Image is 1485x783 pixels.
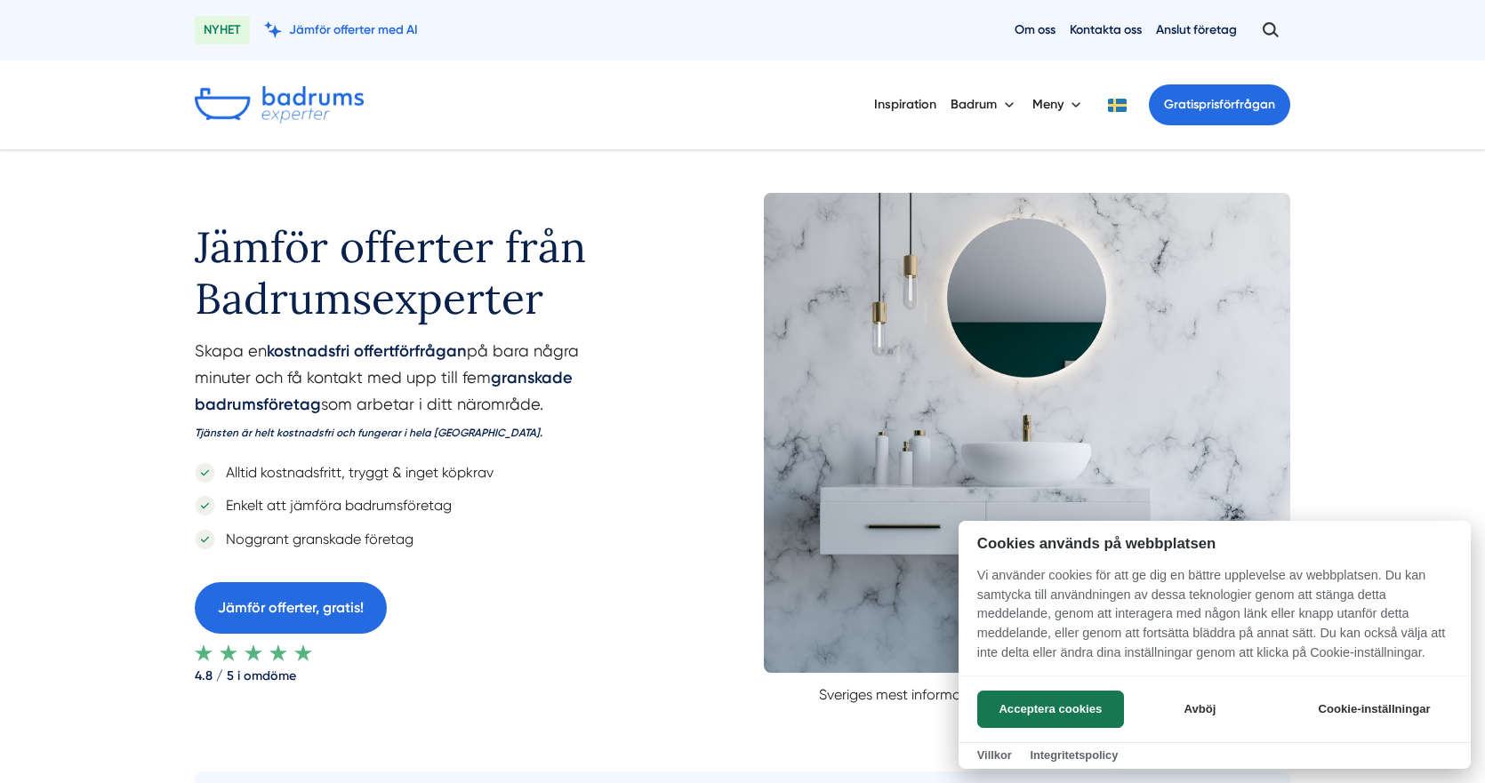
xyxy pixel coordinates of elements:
[1030,748,1118,762] a: Integritetspolicy
[1296,691,1452,728] button: Cookie-inställningar
[959,535,1471,552] h2: Cookies används på webbplatsen
[959,566,1471,675] p: Vi använder cookies för att ge dig en bättre upplevelse av webbplatsen. Du kan samtycka till anvä...
[977,748,1012,762] a: Villkor
[977,691,1124,728] button: Acceptera cookies
[1129,691,1271,728] button: Avböj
